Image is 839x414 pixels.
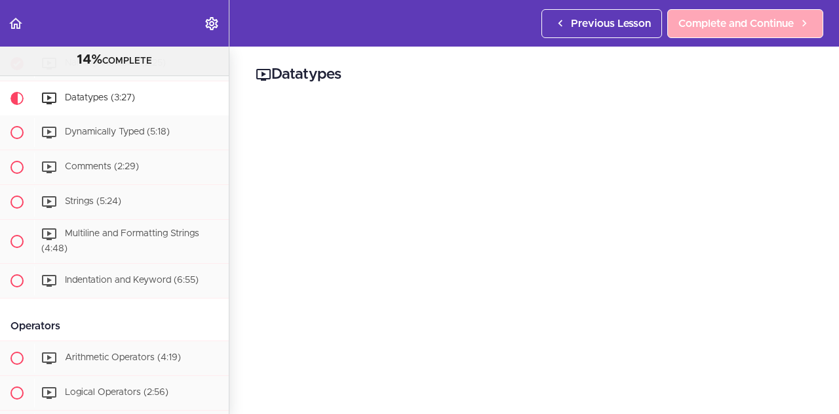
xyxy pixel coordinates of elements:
[571,16,651,31] span: Previous Lesson
[65,162,139,171] span: Comments (2:29)
[77,53,102,66] span: 14%
[65,388,168,397] span: Logical Operators (2:56)
[541,9,662,38] a: Previous Lesson
[65,127,170,136] span: Dynamically Typed (5:18)
[678,16,794,31] span: Complete and Continue
[65,197,121,206] span: Strings (5:24)
[204,16,220,31] svg: Settings Menu
[667,9,823,38] a: Complete and Continue
[256,64,813,86] h2: Datatypes
[8,16,24,31] svg: Back to course curriculum
[65,353,181,362] span: Arithmetic Operators (4:19)
[65,276,199,285] span: Indentation and Keyword (6:55)
[65,93,135,102] span: Datatypes (3:27)
[16,52,212,69] div: COMPLETE
[41,229,199,253] span: Multiline and Formatting Strings (4:48)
